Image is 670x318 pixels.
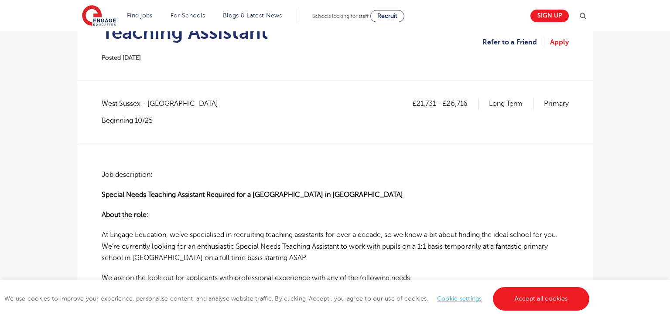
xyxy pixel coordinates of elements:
a: For Schools [171,12,205,19]
p: £21,731 - £26,716 [413,98,479,109]
a: Blogs & Latest News [223,12,282,19]
p: Primary [544,98,569,109]
a: Apply [550,37,569,48]
p: Long Term [489,98,533,109]
h1: Teaching Assistant [102,21,268,43]
strong: Special Needs Teaching Assistant Required for a [GEOGRAPHIC_DATA] in [GEOGRAPHIC_DATA] [102,191,403,199]
p: Job description: [102,169,569,180]
img: Engage Education [82,5,116,27]
a: Sign up [530,10,569,22]
p: At Engage Education, we’ve specialised in recruiting teaching assistants for over a decade, so we... [102,229,569,264]
a: Cookie settings [437,295,482,302]
span: West Sussex - [GEOGRAPHIC_DATA] [102,98,227,109]
a: Recruit [370,10,404,22]
span: We use cookies to improve your experience, personalise content, and analyse website traffic. By c... [4,295,591,302]
span: Recruit [377,13,397,19]
a: Refer to a Friend [482,37,544,48]
span: Schools looking for staff [312,13,369,19]
strong: About the role: [102,211,149,219]
a: Accept all cookies [493,287,590,311]
p: Beginning 10/25 [102,116,227,125]
span: Posted [DATE] [102,54,141,61]
a: Find jobs [127,12,153,19]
